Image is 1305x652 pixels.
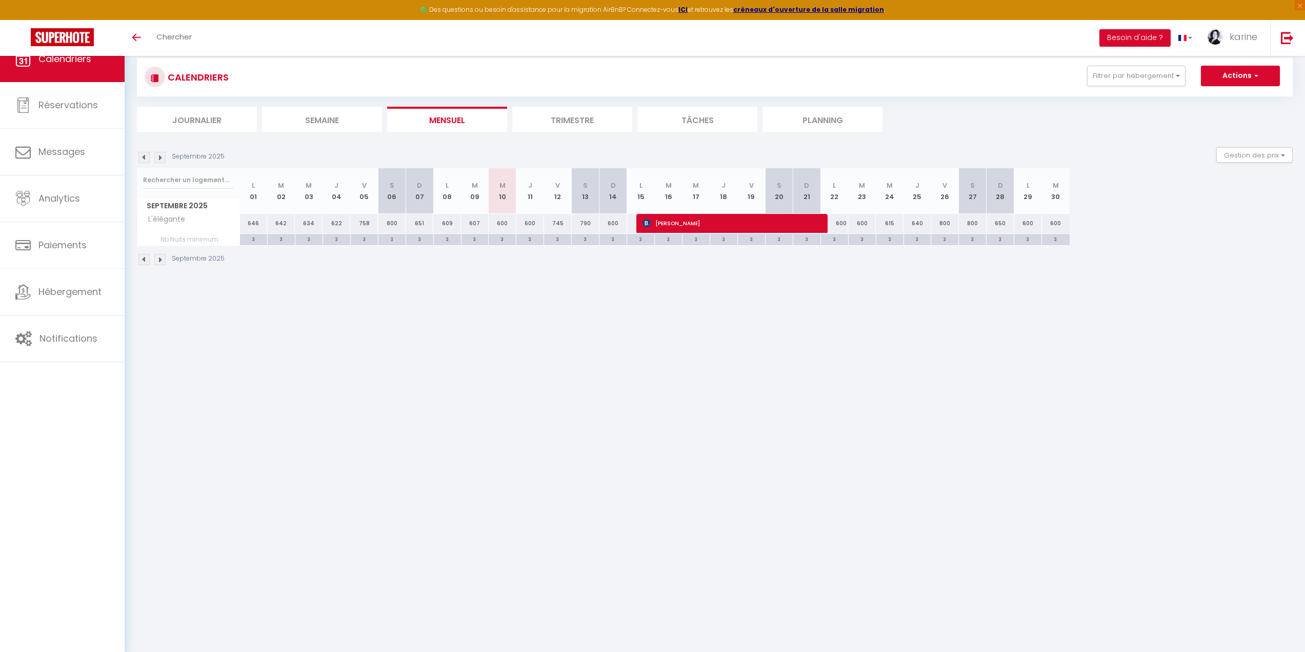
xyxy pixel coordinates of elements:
div: 3 [378,234,406,244]
th: 21 [793,168,820,214]
div: 3 [766,234,793,244]
div: 634 [295,214,323,233]
a: ICI [678,5,688,14]
img: logout [1281,31,1294,44]
div: 3 [240,234,267,244]
div: 3 [489,234,516,244]
div: 3 [516,234,544,244]
abbr: S [777,181,781,190]
div: 642 [267,214,295,233]
div: 3 [544,234,571,244]
div: 600 [848,214,876,233]
div: 3 [710,234,737,244]
button: Gestion des prix [1216,147,1293,163]
abbr: S [390,181,394,190]
div: 640 [904,214,931,233]
p: Septembre 2025 [172,254,225,264]
th: 08 [433,168,461,214]
abbr: S [970,181,975,190]
abbr: D [611,181,616,190]
div: 650 [987,214,1014,233]
abbr: M [472,181,478,190]
div: 3 [295,234,323,244]
abbr: D [804,181,809,190]
abbr: D [417,181,422,190]
th: 20 [765,168,793,214]
div: 600 [516,214,544,233]
span: Messages [38,145,85,158]
th: 11 [516,168,544,214]
span: Nb Nuits minimum [137,234,239,245]
th: 27 [959,168,987,214]
span: L'élégante [139,214,188,225]
th: 04 [323,168,350,214]
abbr: L [639,181,643,190]
div: 800 [378,214,406,233]
abbr: J [334,181,338,190]
img: Super Booking [31,28,94,46]
abbr: L [1027,181,1030,190]
a: ... karine [1200,20,1270,56]
th: 06 [378,168,406,214]
th: 24 [876,168,904,214]
abbr: J [528,181,532,190]
button: Actions [1201,66,1280,86]
abbr: V [362,181,367,190]
th: 28 [987,168,1014,214]
li: Planning [762,107,882,132]
span: [PERSON_NAME] [643,213,818,233]
span: Hébergement [38,285,102,298]
p: Septembre 2025 [172,152,225,162]
span: Calendriers [38,52,91,65]
li: Journalier [137,107,257,132]
button: Filtrer par hébergement [1087,66,1186,86]
span: Chercher [156,31,192,42]
div: 3 [682,234,710,244]
h3: CALENDRIERS [165,66,229,89]
li: Tâches [637,107,757,132]
th: 13 [572,168,599,214]
div: 3 [406,234,433,244]
abbr: J [721,181,726,190]
span: Réservations [38,98,98,111]
th: 25 [904,168,931,214]
div: 3 [599,234,627,244]
div: 600 [489,214,516,233]
div: 3 [268,234,295,244]
div: 609 [433,214,461,233]
abbr: D [998,181,1003,190]
th: 19 [737,168,765,214]
th: 12 [544,168,572,214]
div: 600 [1014,214,1042,233]
th: 10 [489,168,516,214]
div: 790 [572,214,599,233]
div: 3 [323,234,350,244]
div: 3 [351,234,378,244]
abbr: L [252,181,255,190]
abbr: M [278,181,284,190]
li: Trimestre [512,107,632,132]
div: 622 [323,214,350,233]
span: karine [1230,30,1257,43]
th: 01 [240,168,268,214]
th: 02 [267,168,295,214]
th: 17 [682,168,710,214]
span: Analytics [38,192,80,205]
div: 3 [738,234,765,244]
th: 15 [627,168,655,214]
div: 615 [876,214,904,233]
abbr: M [887,181,893,190]
img: ... [1208,29,1223,45]
input: Rechercher un logement... [143,171,234,189]
div: 607 [461,214,489,233]
div: 758 [350,214,378,233]
abbr: M [306,181,312,190]
th: 29 [1014,168,1042,214]
div: 800 [931,214,959,233]
div: 3 [793,234,820,244]
th: 16 [655,168,682,214]
th: 14 [599,168,627,214]
div: 600 [599,214,627,233]
abbr: M [859,181,865,190]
